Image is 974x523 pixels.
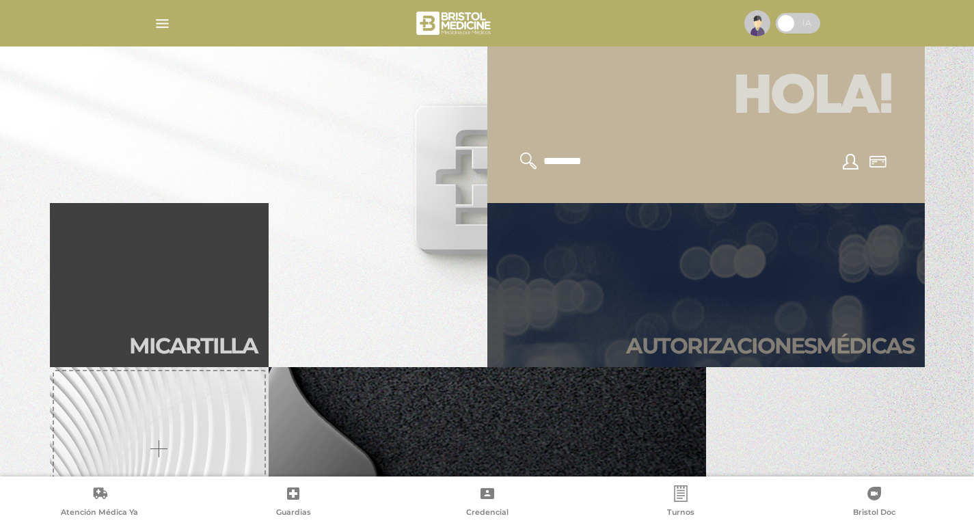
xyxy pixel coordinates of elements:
[50,203,269,367] a: Micartilla
[61,507,138,520] span: Atención Médica Ya
[276,507,311,520] span: Guardias
[390,485,584,520] a: Credencial
[853,507,895,520] span: Bristol Doc
[196,485,390,520] a: Guardias
[584,485,777,520] a: Turnos
[626,333,914,359] h2: Autori zaciones médicas
[466,507,509,520] span: Credencial
[504,59,908,136] h1: Hola!
[744,10,770,36] img: profile-placeholder.svg
[129,333,258,359] h2: Mi car tilla
[778,485,971,520] a: Bristol Doc
[667,507,694,520] span: Turnos
[3,485,196,520] a: Atención Médica Ya
[154,15,171,32] img: Cober_menu-lines-white.svg
[487,203,925,367] a: Autorizacionesmédicas
[414,7,496,40] img: bristol-medicine-blanco.png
